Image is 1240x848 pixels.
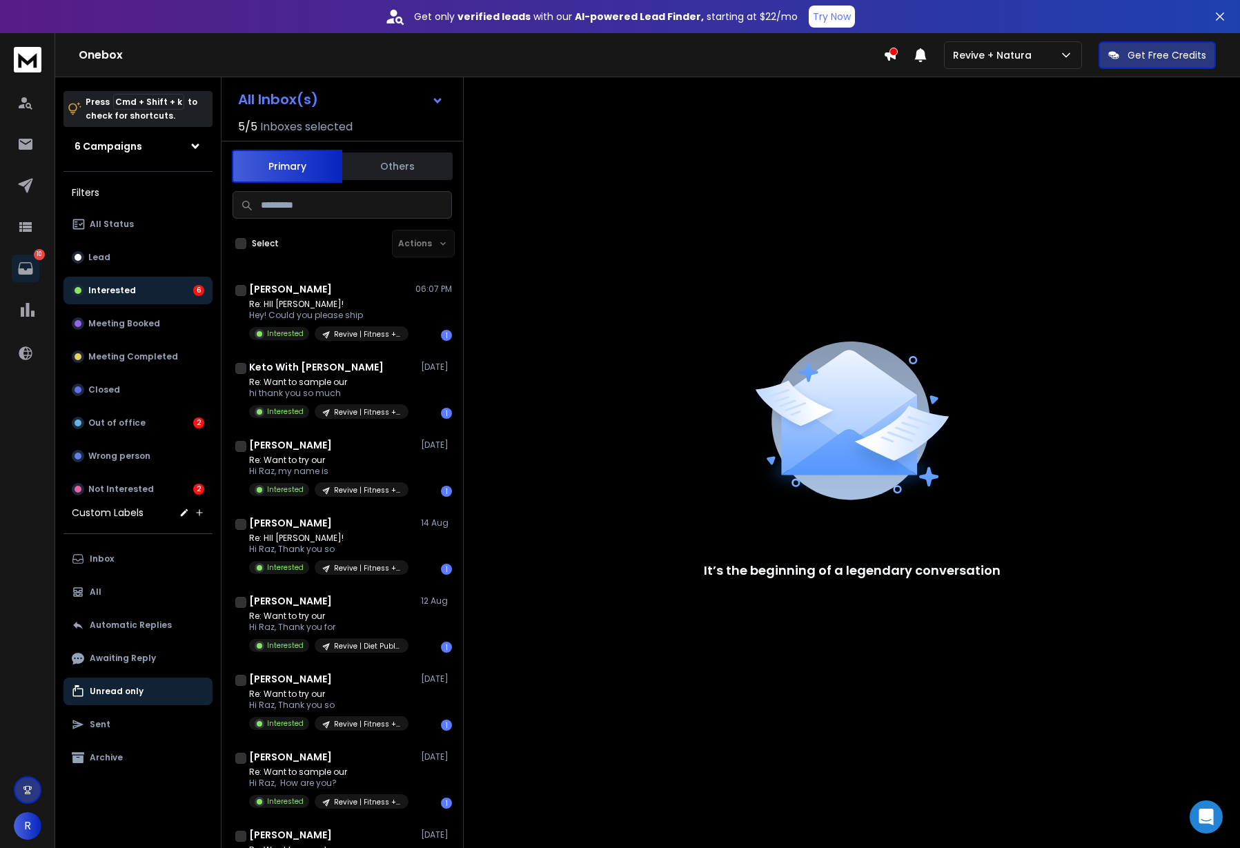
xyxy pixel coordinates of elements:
[809,6,855,28] button: Try Now
[113,94,184,110] span: Cmd + Shift + k
[334,719,400,729] p: Revive | Fitness + Nutrition | YouTube
[79,47,883,63] h1: Onebox
[249,388,409,399] p: hi thank you so much
[75,139,142,153] h1: 6 Campaigns
[249,299,409,310] p: Re: HII [PERSON_NAME]!
[193,285,204,296] div: 6
[90,686,144,697] p: Unread only
[63,244,213,271] button: Lead
[421,751,452,762] p: [DATE]
[90,553,114,564] p: Inbox
[249,828,332,842] h1: [PERSON_NAME]
[267,328,304,339] p: Interested
[1128,48,1206,62] p: Get Free Credits
[334,641,400,651] p: Revive | Diet Publishers
[267,562,304,573] p: Interested
[441,408,452,419] div: 1
[441,486,452,497] div: 1
[267,796,304,807] p: Interested
[813,10,851,23] p: Try Now
[88,451,150,462] p: Wrong person
[334,797,400,807] p: Revive | Fitness + Nutrition | YouTube
[334,407,400,417] p: Revive | Fitness + Nutrition | YouTube
[249,689,409,700] p: Re: Want to try our
[14,812,41,840] button: R
[249,466,409,477] p: Hi Raz, my name is
[457,10,531,23] strong: verified leads
[88,351,178,362] p: Meeting Completed
[90,719,110,730] p: Sent
[63,183,213,202] h3: Filters
[63,376,213,404] button: Closed
[88,484,154,495] p: Not Interested
[249,672,332,686] h1: [PERSON_NAME]
[63,310,213,337] button: Meeting Booked
[72,506,144,520] h3: Custom Labels
[14,47,41,72] img: logo
[252,238,279,249] label: Select
[249,360,384,374] h1: Keto With [PERSON_NAME]
[88,417,146,428] p: Out of office
[249,377,409,388] p: Re: Want to sample our
[249,778,409,789] p: Hi Raz, How are you?
[421,362,452,373] p: [DATE]
[249,282,332,296] h1: [PERSON_NAME]
[441,330,452,341] div: 1
[249,544,409,555] p: Hi Raz, Thank you so
[249,622,409,633] p: Hi Raz, Thank you for
[267,484,304,495] p: Interested
[421,517,452,529] p: 14 Aug
[90,586,101,598] p: All
[249,310,409,321] p: Hey! Could you please ship
[12,255,39,282] a: 10
[90,219,134,230] p: All Status
[63,475,213,503] button: Not Interested2
[238,92,318,106] h1: All Inbox(s)
[88,318,160,329] p: Meeting Booked
[575,10,704,23] strong: AI-powered Lead Finder,
[441,642,452,653] div: 1
[704,561,1001,580] p: It’s the beginning of a legendary conversation
[63,210,213,238] button: All Status
[342,151,453,181] button: Others
[249,516,332,530] h1: [PERSON_NAME]
[249,700,409,711] p: Hi Raz, Thank you so
[249,438,332,452] h1: [PERSON_NAME]
[227,86,455,113] button: All Inbox(s)
[34,249,45,260] p: 10
[88,285,136,296] p: Interested
[63,644,213,672] button: Awaiting Reply
[267,640,304,651] p: Interested
[267,718,304,729] p: Interested
[63,678,213,705] button: Unread only
[953,48,1037,62] p: Revive + Natura
[249,455,409,466] p: Re: Want to try our
[232,150,342,183] button: Primary
[1099,41,1216,69] button: Get Free Credits
[421,440,452,451] p: [DATE]
[421,595,452,607] p: 12 Aug
[249,767,409,778] p: Re: Want to sample our
[334,329,400,339] p: Revive | Fitness + Nutrition | YouTube
[90,653,156,664] p: Awaiting Reply
[441,798,452,809] div: 1
[414,10,798,23] p: Get only with our starting at $22/mo
[441,564,452,575] div: 1
[63,409,213,437] button: Out of office2
[249,611,409,622] p: Re: Want to try our
[63,343,213,371] button: Meeting Completed
[88,252,110,263] p: Lead
[193,417,204,428] div: 2
[63,277,213,304] button: Interested6
[1190,800,1223,834] div: Open Intercom Messenger
[260,119,353,135] h3: Inboxes selected
[441,720,452,731] div: 1
[421,673,452,684] p: [DATE]
[267,406,304,417] p: Interested
[86,95,197,123] p: Press to check for shortcuts.
[63,744,213,771] button: Archive
[63,711,213,738] button: Sent
[415,284,452,295] p: 06:07 PM
[334,563,400,573] p: Revive | Fitness + Nutrition | YouTube
[193,484,204,495] div: 2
